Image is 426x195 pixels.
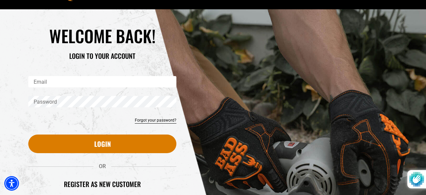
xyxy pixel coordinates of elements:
button: Login [28,135,176,153]
div: Accessibility Menu [4,176,19,191]
h1: WELCOME BACK! [28,25,176,46]
img: Protected by hCaptcha [409,170,424,188]
span: OR [94,163,111,169]
a: Forgot your password? [135,117,176,123]
h2: Register as new customer [28,180,176,188]
h3: LOGIN TO YOUR ACCOUNT [28,51,176,60]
